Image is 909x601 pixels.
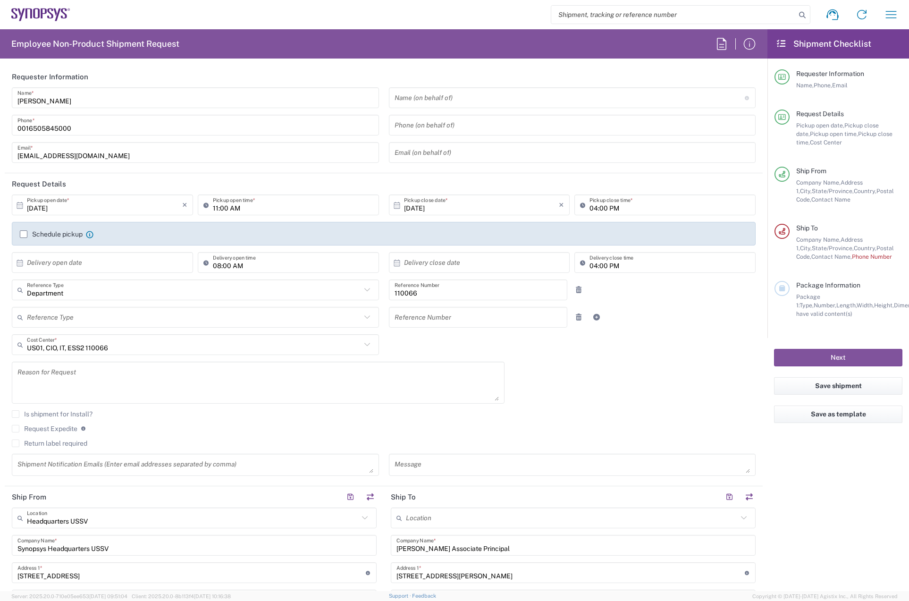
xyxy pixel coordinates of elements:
input: Shipment, tracking or reference number [551,6,796,24]
span: Company Name, [796,236,841,243]
button: Next [774,349,902,366]
span: Package 1: [796,293,820,309]
button: Save as template [774,406,902,423]
span: Number, [814,302,836,309]
a: Add Reference [590,311,603,324]
span: [DATE] 09:51:04 [89,593,127,599]
span: Height, [874,302,894,309]
span: Length, [836,302,857,309]
h2: Ship To [391,492,416,502]
span: Package Information [796,281,860,289]
span: Cost Center [810,139,842,146]
h2: Request Details [12,179,66,189]
span: Requester Information [796,70,864,77]
span: City, [800,245,812,252]
i: × [182,197,187,212]
span: Email [832,82,848,89]
h2: Employee Non-Product Shipment Request [11,38,179,50]
h2: Shipment Checklist [776,38,871,50]
span: Width, [857,302,874,309]
label: Request Expedite [12,425,77,432]
span: Pickup open time, [810,130,858,137]
label: Schedule pickup [20,230,83,238]
span: State/Province, [812,187,854,195]
span: Ship To [796,224,818,232]
span: Country, [854,245,876,252]
span: Name, [796,82,814,89]
a: Remove Reference [572,283,585,296]
label: Return label required [12,440,87,447]
span: State/Province, [812,245,854,252]
span: Contact Name, [811,253,852,260]
a: Remove Reference [572,311,585,324]
span: Server: 2025.20.0-710e05ee653 [11,593,127,599]
a: Support [389,593,412,599]
span: City, [800,187,812,195]
span: Contact Name [811,196,850,203]
span: Request Details [796,110,844,118]
span: Pickup open date, [796,122,844,129]
span: Copyright © [DATE]-[DATE] Agistix Inc., All Rights Reserved [752,592,898,601]
a: Feedback [412,593,436,599]
span: [DATE] 10:16:38 [194,593,231,599]
span: Phone Number [852,253,892,260]
span: Country, [854,187,876,195]
span: Phone, [814,82,832,89]
h2: Requester Information [12,72,88,82]
label: Is shipment for Install? [12,410,93,418]
span: Ship From [796,167,826,175]
span: Client: 2025.20.0-8b113f4 [132,593,231,599]
span: Type, [800,302,814,309]
button: Save shipment [774,377,902,395]
h2: Ship From [12,492,46,502]
i: × [559,197,564,212]
span: Company Name, [796,179,841,186]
